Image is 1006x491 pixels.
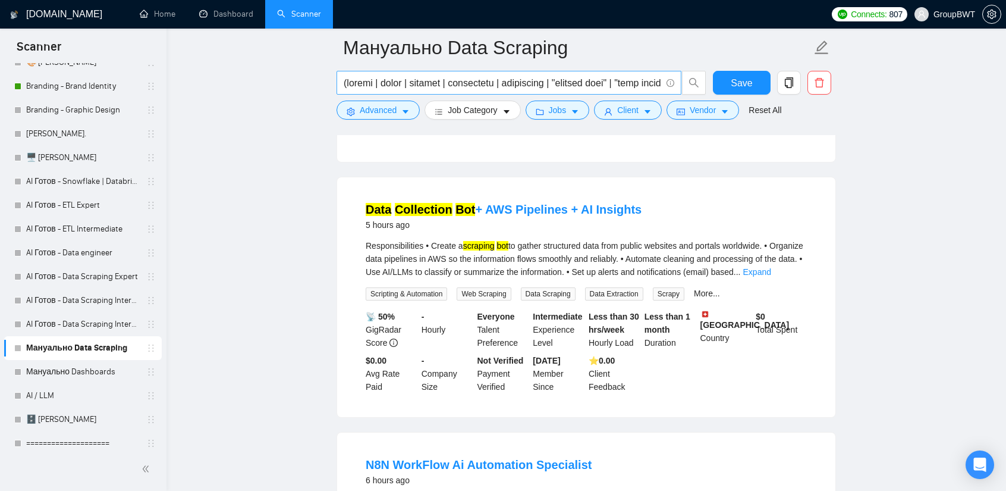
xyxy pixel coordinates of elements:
span: double-left [142,463,153,475]
span: holder [146,224,156,234]
mark: bot [496,241,508,251]
span: setting [347,107,355,116]
a: Мануально Data Scraping [26,336,139,360]
span: holder [146,367,156,377]
button: folderJobscaret-down [526,101,590,120]
span: holder [146,201,156,210]
input: Scanner name... [343,33,812,62]
div: Total Spent [753,310,809,349]
input: Search Freelance Jobs... [344,76,661,90]
button: copy [777,71,801,95]
a: N8N WorkFlow Ai Automation Specialist [366,458,592,471]
span: info-circle [389,339,398,347]
a: AI Готов - Data engineer [26,241,139,265]
span: holder [146,343,156,353]
span: user [604,107,612,116]
b: Less than 30 hrs/week [589,312,639,334]
a: [PERSON_NAME]. [26,122,139,146]
span: caret-down [502,107,511,116]
span: Advanced [360,104,397,117]
b: - [422,312,425,321]
span: Scanner [7,38,71,63]
img: logo [10,5,18,24]
span: Connects: [851,8,886,21]
div: Client Feedback [586,354,642,393]
a: More... [694,289,720,298]
a: homeHome [140,9,175,19]
a: Branding - Graphic Design [26,98,139,122]
span: Vendor [690,104,716,117]
div: 5 hours ago [366,218,642,232]
span: holder [146,296,156,305]
div: 6 hours ago [366,473,592,487]
span: setting [983,10,1001,19]
span: holder [146,248,156,258]
span: Client [617,104,639,117]
span: Web Scraping [457,287,511,301]
div: Member Since [530,354,586,393]
span: ... [734,267,741,277]
a: setting [982,10,1001,19]
span: 807 [889,8,903,21]
div: Payment Verified [475,354,531,393]
span: Data Scraping [521,287,576,301]
span: user [917,10,926,18]
a: AI Готов - Data Scraping Expert [26,265,139,289]
button: settingAdvancedcaret-down [337,101,420,120]
span: holder [146,105,156,115]
div: GigRadar Score [363,310,419,349]
button: setting [982,5,1001,24]
button: idcardVendorcaret-down [667,101,739,120]
b: [DATE] [533,356,560,365]
span: Save [731,76,752,90]
mark: Data [366,203,391,216]
button: search [682,71,706,95]
a: 🖥️ [PERSON_NAME] [26,146,139,170]
button: delete [807,71,831,95]
span: idcard [677,107,685,116]
a: Expand [743,267,771,277]
b: $ 0 [756,312,765,321]
mark: Bot [455,203,475,216]
span: delete [808,77,831,88]
a: dashboardDashboard [199,9,253,19]
a: Мануально Dashboards [26,360,139,384]
span: search [683,77,705,88]
a: AI Готов - Data Scraping Intermediate2 [26,289,139,312]
span: holder [146,153,156,162]
a: Data Collection Bot+ AWS Pipelines + AI Insights [366,203,642,216]
b: $0.00 [366,356,386,365]
div: Open Intercom Messenger [966,451,994,479]
div: Avg Rate Paid [363,354,419,393]
span: Scripting & Automation [366,287,447,301]
button: barsJob Categorycaret-down [425,101,520,120]
div: Talent Preference [475,310,531,349]
a: AI Готов - Data Scraping Intermediate [26,312,139,336]
a: Reset All [749,104,781,117]
div: Hourly Load [586,310,642,349]
span: Job Category [448,104,497,117]
a: AI Готов - ETL Expert [26,193,139,217]
a: Branding - Brand Identity [26,74,139,98]
span: Scrapy [653,287,684,301]
b: Intermediate [533,312,582,321]
a: AI Готов - Snowflake | Databricks [26,170,139,193]
span: Jobs [549,104,567,117]
span: bars [435,107,443,116]
b: ⭐️ 0.00 [589,356,615,365]
span: holder [146,177,156,186]
span: copy [778,77,800,88]
span: holder [146,391,156,401]
b: 📡 50% [366,312,395,321]
span: caret-down [401,107,410,116]
b: - [422,356,425,365]
img: upwork-logo.png [838,10,847,19]
span: Data Extraction [585,287,643,301]
div: Company Size [419,354,475,393]
b: Everyone [477,312,515,321]
mark: Collection [395,203,452,216]
mark: scraping [463,241,495,251]
a: ==================== [26,431,139,455]
span: info-circle [667,79,674,87]
div: Experience Level [530,310,586,349]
